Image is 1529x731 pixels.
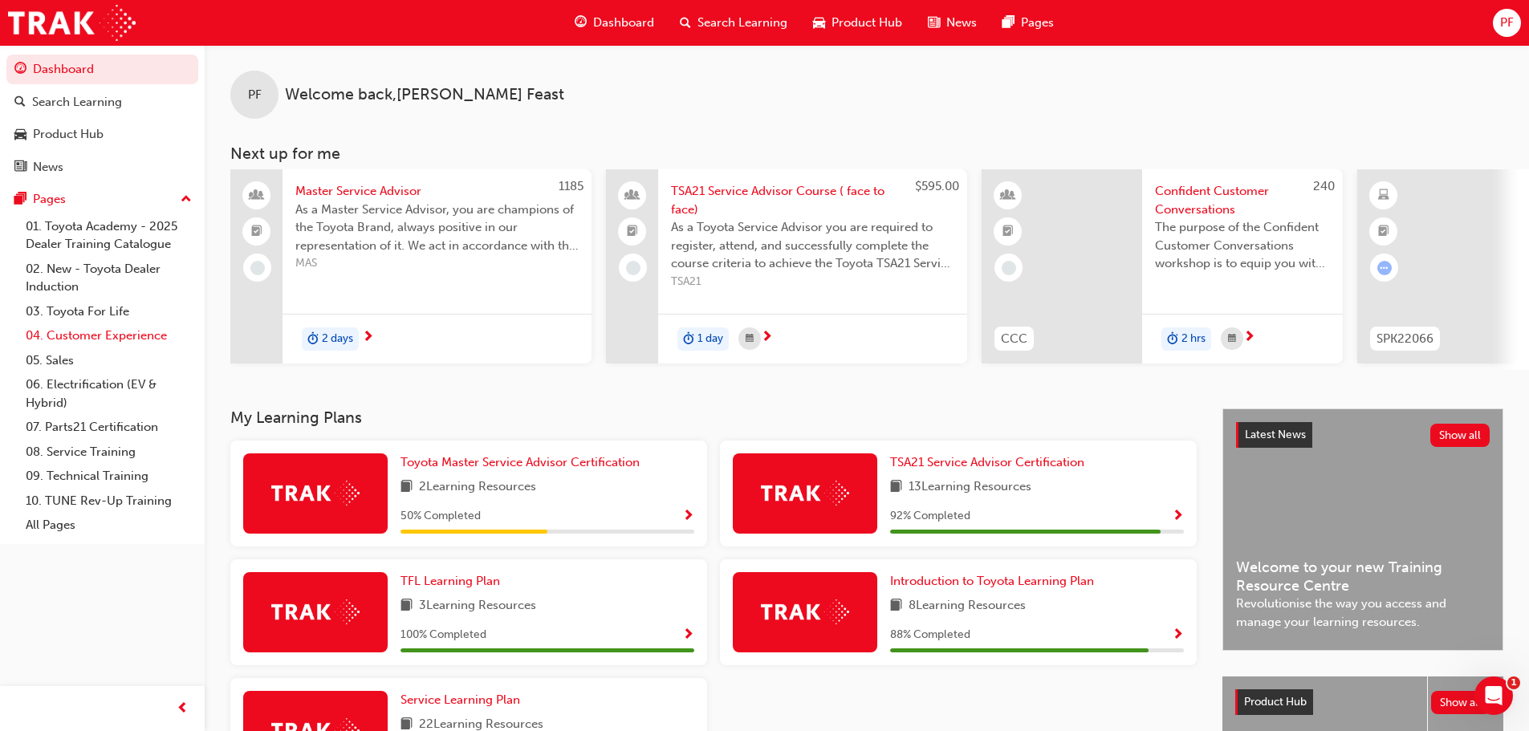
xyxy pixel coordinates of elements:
span: Service Learning Plan [401,692,520,707]
span: Confident Customer Conversations [1155,182,1330,218]
span: Product Hub [832,14,902,32]
span: Introduction to Toyota Learning Plan [890,574,1094,588]
span: duration-icon [683,329,694,350]
span: learningResourceType_ELEARNING-icon [1378,185,1389,206]
span: car-icon [813,13,825,33]
a: 03. Toyota For Life [19,299,198,324]
span: car-icon [14,128,26,142]
span: guage-icon [14,63,26,77]
span: 88 % Completed [890,626,970,644]
img: Trak [271,599,360,624]
a: 04. Customer Experience [19,323,198,348]
span: As a Toyota Service Advisor you are required to register, attend, and successfully complete the c... [671,218,954,273]
span: Search Learning [697,14,787,32]
span: learningRecordVerb_NONE-icon [250,261,265,275]
span: book-icon [401,596,413,616]
a: Latest NewsShow all [1236,422,1490,448]
a: search-iconSearch Learning [667,6,800,39]
h3: Next up for me [205,144,1529,163]
span: TFL Learning Plan [401,574,500,588]
span: booktick-icon [1002,221,1014,242]
img: Trak [761,481,849,506]
span: duration-icon [1167,329,1178,350]
a: news-iconNews [915,6,990,39]
span: As a Master Service Advisor, you are champions of the Toyota Brand, always positive in our repres... [295,201,579,255]
a: 09. Technical Training [19,464,198,489]
a: Product Hub [6,120,198,149]
span: next-icon [362,331,374,345]
a: News [6,152,198,182]
button: Show Progress [682,625,694,645]
a: 05. Sales [19,348,198,373]
span: Welcome back , [PERSON_NAME] Feast [285,86,564,104]
span: Show Progress [1172,510,1184,524]
span: news-icon [14,160,26,175]
button: Show all [1431,691,1491,714]
span: Toyota Master Service Advisor Certification [401,455,640,469]
span: next-icon [1243,331,1255,345]
span: book-icon [890,477,902,497]
span: News [946,14,977,32]
a: guage-iconDashboard [562,6,667,39]
span: Latest News [1245,428,1306,441]
span: Pages [1021,14,1054,32]
button: Show all [1430,424,1490,447]
button: DashboardSearch LearningProduct HubNews [6,51,198,185]
span: 2 days [322,330,353,348]
span: pages-icon [1002,13,1015,33]
span: TSA21 Service Advisor Course ( face to face) [671,182,954,218]
span: 50 % Completed [401,507,481,526]
span: SPK22066 [1377,330,1433,348]
span: learningRecordVerb_ATTEMPT-icon [1377,261,1392,275]
span: people-icon [251,185,262,206]
div: Product Hub [33,125,104,144]
iframe: Intercom live chat [1474,676,1513,715]
span: 2 Learning Resources [419,477,536,497]
button: Pages [6,185,198,214]
span: calendar-icon [1228,329,1236,349]
span: CCC [1001,330,1027,348]
a: car-iconProduct Hub [800,6,915,39]
span: Welcome to your new Training Resource Centre [1236,558,1490,595]
a: 10. TUNE Rev-Up Training [19,489,198,514]
span: guage-icon [575,13,587,33]
div: Search Learning [32,93,122,112]
a: 01. Toyota Academy - 2025 Dealer Training Catalogue [19,214,198,257]
button: PF [1493,9,1521,37]
span: booktick-icon [1378,221,1389,242]
a: All Pages [19,513,198,538]
span: Master Service Advisor [295,182,579,201]
span: PF [1500,14,1514,32]
span: 1 day [697,330,723,348]
a: Toyota Master Service Advisor Certification [401,453,646,472]
a: $595.00TSA21 Service Advisor Course ( face to face)As a Toyota Service Advisor you are required t... [606,169,967,363]
span: 92 % Completed [890,507,970,526]
a: Latest NewsShow allWelcome to your new Training Resource CentreRevolutionise the way you access a... [1222,408,1503,651]
button: Show Progress [1172,506,1184,526]
a: Product HubShow all [1235,689,1490,715]
span: Show Progress [1172,628,1184,643]
span: prev-icon [177,699,189,719]
span: booktick-icon [627,221,638,242]
span: 100 % Completed [401,626,486,644]
span: learningRecordVerb_NONE-icon [1002,261,1016,275]
span: learningRecordVerb_NONE-icon [626,261,640,275]
img: Trak [8,5,136,41]
button: Show Progress [1172,625,1184,645]
a: 02. New - Toyota Dealer Induction [19,257,198,299]
span: Show Progress [682,510,694,524]
span: up-icon [181,189,192,210]
span: learningResourceType_INSTRUCTOR_LED-icon [1002,185,1014,206]
span: 2 hrs [1181,330,1206,348]
span: book-icon [401,477,413,497]
a: 06. Electrification (EV & Hybrid) [19,372,198,415]
a: TSA21 Service Advisor Certification [890,453,1091,472]
span: next-icon [761,331,773,345]
span: news-icon [928,13,940,33]
a: 08. Service Training [19,440,198,465]
span: 1 [1507,676,1520,689]
span: search-icon [680,13,691,33]
a: Introduction to Toyota Learning Plan [890,572,1100,591]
